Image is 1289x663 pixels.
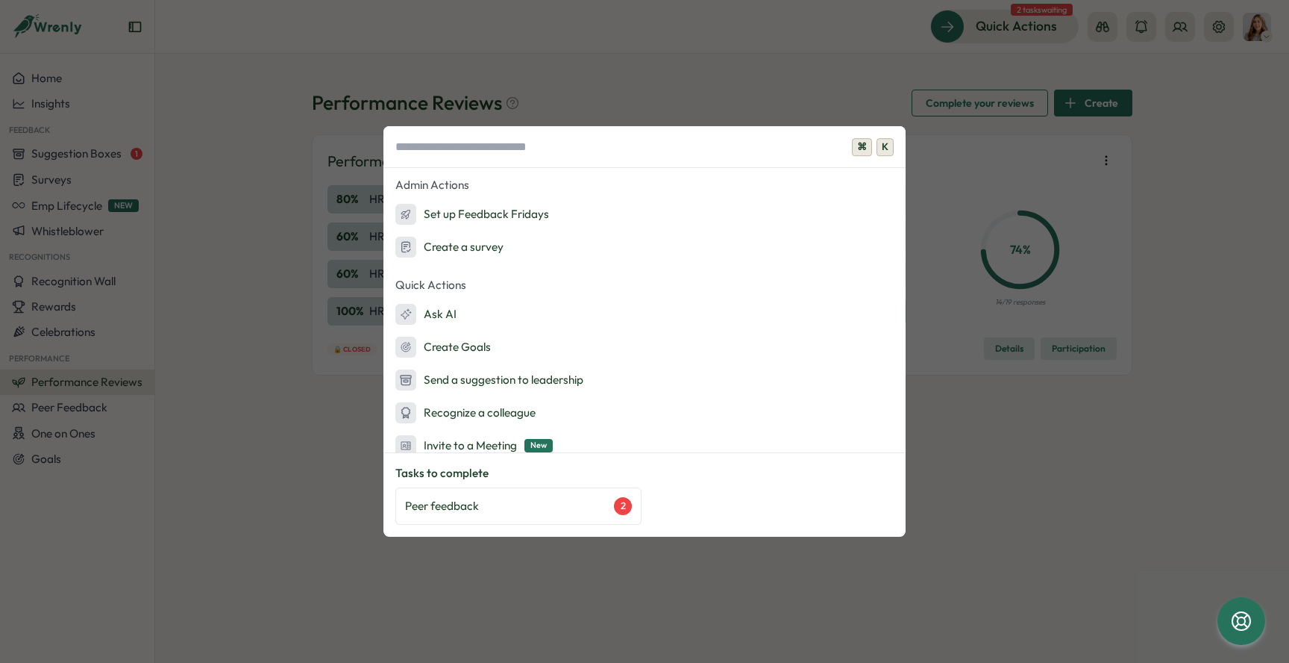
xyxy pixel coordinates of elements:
p: Quick Actions [383,274,906,296]
div: Set up Feedback Fridays [395,204,549,225]
button: Create Goals [383,332,906,362]
span: ⌘ [852,138,872,156]
p: Peer feedback [405,498,479,514]
div: Create Goals [395,337,491,358]
span: K [876,138,894,156]
p: Tasks to complete [395,465,894,482]
div: Ask AI [395,304,457,325]
div: 2 [614,497,632,515]
p: Admin Actions [383,174,906,196]
button: Create a survey [383,232,906,262]
button: Set up Feedback Fridays [383,199,906,229]
div: Invite to a Meeting [395,435,553,456]
button: Recognize a colleague [383,398,906,428]
div: Send a suggestion to leadership [395,370,583,390]
div: Create a survey [395,237,504,258]
button: Send a suggestion to leadership [383,365,906,395]
button: Invite to a MeetingNew [383,431,906,461]
span: New [524,439,553,452]
button: Ask AI [383,299,906,329]
div: Recognize a colleague [395,402,536,423]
